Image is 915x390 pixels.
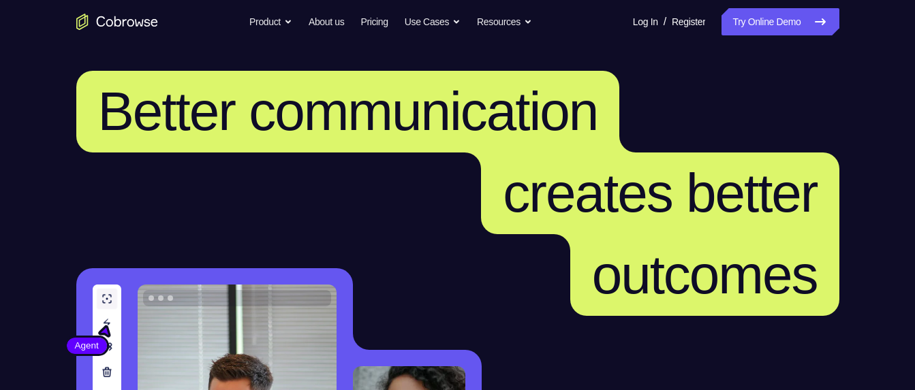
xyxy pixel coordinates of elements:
a: Register [672,8,705,35]
a: Go to the home page [76,14,158,30]
span: / [664,14,666,30]
span: Better communication [98,81,598,142]
span: Agent [67,339,107,353]
a: Pricing [360,8,388,35]
button: Use Cases [405,8,461,35]
button: Resources [477,8,532,35]
a: Try Online Demo [722,8,839,35]
span: outcomes [592,244,818,305]
a: Log In [633,8,658,35]
span: creates better [503,163,817,223]
button: Product [249,8,292,35]
a: About us [309,8,344,35]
